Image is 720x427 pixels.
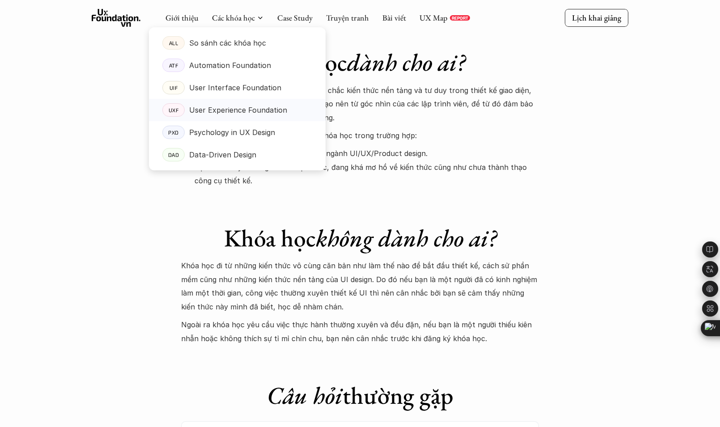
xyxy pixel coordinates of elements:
em: Câu hỏi [267,380,343,411]
h1: thường gặp [181,381,539,410]
a: ATFAutomation Foundation [149,54,326,76]
p: User Interface Foundation [189,81,281,94]
a: ALLSo sánh các khóa học [149,32,326,54]
a: UX Map [419,13,448,23]
a: Giới thiệu [165,13,199,23]
p: ALL [169,40,178,46]
a: Lịch khai giảng [565,9,628,26]
p: Automation Foundation [189,59,271,72]
a: Các khóa học [212,13,255,23]
p: PXD [168,129,179,135]
p: Bạn nên cân nhắc [MEDICAL_DATA] gia khóa học trong trường hợp: [181,129,539,142]
a: Truyện tranh [326,13,369,23]
a: REPORT [450,15,470,21]
p: So sánh các khóa học [189,36,266,50]
p: Khoá học này được thiết kế giúp bạn nắm chắc kiến thức nền tảng và tư duy trong thiết kế giao diệ... [181,84,539,124]
a: PXDPsychology in UX Design [149,121,326,144]
em: không dành cho ai? [316,222,496,254]
p: UXF [169,107,179,113]
p: DAD [168,152,179,158]
a: Bài viết [382,13,406,23]
p: Psychology in UX Design [189,126,275,139]
p: Khóa học đi từ những kiến thức vô cùng căn bản như làm thế nào để bắt đầu thiết kế, cách sử phần ... [181,259,539,313]
p: Lịch khai giảng [572,13,621,23]
p: UIF [169,85,178,91]
a: DADData-Driven Design [149,144,326,166]
p: Ngoài ra khóa học yêu cầu việc thực hành thường xuyên và đều đặn, nếu bạn là một người thiếu kiên... [181,318,539,345]
p: ATF [169,62,178,68]
h1: Khóa học [181,48,539,77]
p: REPORT [452,15,468,21]
h1: Khóa học [181,224,539,253]
em: dành cho ai? [347,47,465,78]
p: User Experience Foundation [189,103,287,117]
p: Bạn vừa chuyển sang từ lĩnh vực khác, đang khá mơ hồ về kiến thức cũng như chưa thành thạo công c... [195,161,539,188]
a: Case Study [277,13,313,23]
p: Bạn là người mới và muốn thử sức với ngành UI/UX/Product design. [195,147,539,160]
a: UXFUser Experience Foundation [149,99,326,121]
a: UIFUser Interface Foundation [149,76,326,99]
p: Data-Driven Design [189,148,256,161]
